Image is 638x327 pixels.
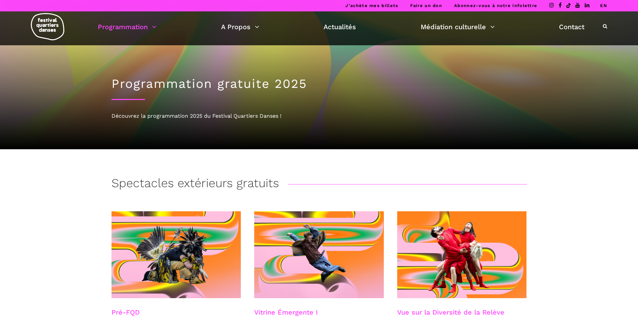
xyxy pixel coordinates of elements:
h1: Programmation gratuite 2025 [112,76,527,91]
a: Programmation [98,21,156,33]
a: A Propos [221,21,259,33]
a: EN [600,3,607,8]
a: Abonnez-vous à notre infolettre [454,3,537,8]
a: Contact [559,21,584,33]
h3: Vitrine Émergente I [254,308,318,325]
a: Faire un don [410,3,442,8]
h3: Vue sur la Diversité de la Relève [397,308,504,325]
div: Découvrez la programmation 2025 du Festival Quartiers Danses ! [112,112,527,120]
img: logo-fqd-med [31,13,64,40]
a: Actualités [324,21,356,33]
a: Médiation culturelle [421,21,495,33]
h3: Spectacles extérieurs gratuits [112,176,279,193]
h3: Pré-FQD [112,308,140,325]
a: J’achète mes billets [345,3,398,8]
